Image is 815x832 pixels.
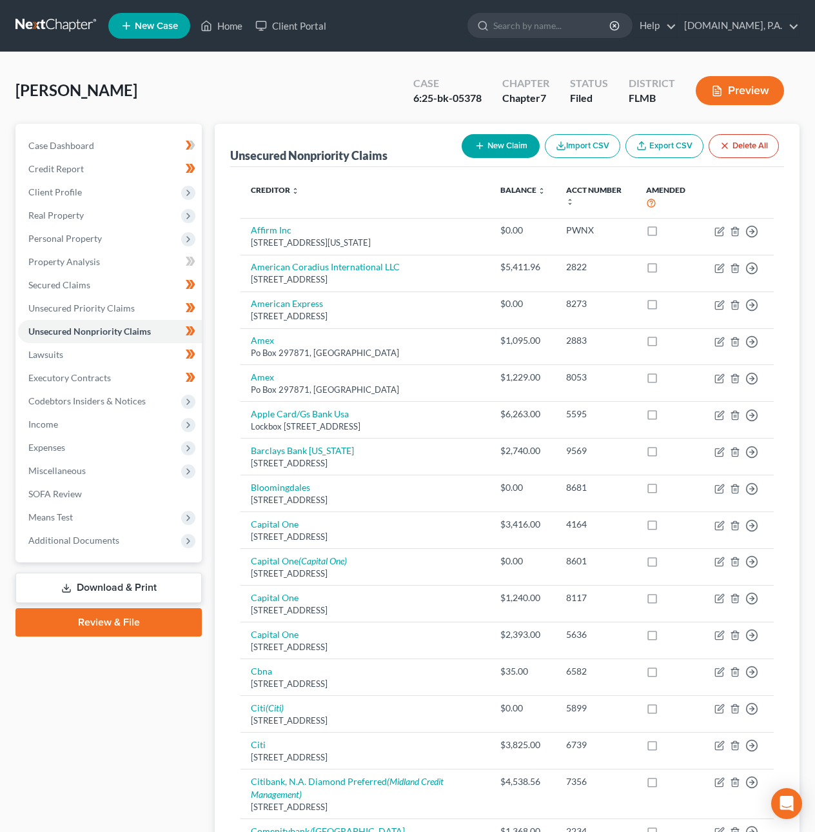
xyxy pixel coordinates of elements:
div: [STREET_ADDRESS] [251,494,480,506]
div: $3,416.00 [500,518,545,531]
a: Capital One [251,629,299,640]
div: Open Intercom Messenger [771,788,802,819]
div: [STREET_ADDRESS] [251,310,480,322]
a: Citibank, N.A. Diamond Preferred(Midland Credit Management) [251,776,444,800]
div: [STREET_ADDRESS] [251,457,480,470]
div: $6,263.00 [500,408,545,421]
a: Affirm Inc [251,224,291,235]
div: 9569 [566,444,625,457]
button: Preview [696,76,784,105]
div: $2,740.00 [500,444,545,457]
a: Citi(Citi) [251,702,284,713]
a: Barclays Bank [US_STATE] [251,445,354,456]
div: Chapter [502,76,549,91]
a: Creditor unfold_more [251,185,299,195]
a: Help [633,14,676,37]
span: 7 [540,92,546,104]
a: Balance unfold_more [500,185,545,195]
a: Capital One [251,592,299,603]
a: Download & Print [15,573,202,603]
span: [PERSON_NAME] [15,81,137,99]
div: 2822 [566,261,625,273]
div: 8273 [566,297,625,310]
div: $0.00 [500,481,545,494]
button: Import CSV [545,134,620,158]
a: Bloomingdales [251,482,310,493]
span: Real Property [28,210,84,221]
div: [STREET_ADDRESS] [251,715,480,727]
span: Income [28,419,58,430]
i: unfold_more [566,198,574,206]
input: Search by name... [493,14,611,37]
div: Lockbox [STREET_ADDRESS] [251,421,480,433]
div: 4164 [566,518,625,531]
a: Amex [251,335,274,346]
th: Amended [636,177,704,218]
span: Case Dashboard [28,140,94,151]
div: [STREET_ADDRESS] [251,604,480,617]
span: Means Test [28,511,73,522]
a: Home [194,14,249,37]
div: [STREET_ADDRESS] [251,273,480,286]
div: $35.00 [500,665,545,678]
span: Secured Claims [28,279,90,290]
div: PWNX [566,224,625,237]
div: $0.00 [500,702,545,715]
a: Acct Number unfold_more [566,185,622,206]
div: 8601 [566,555,625,568]
a: Citi [251,739,266,750]
span: Unsecured Priority Claims [28,302,135,313]
div: 8681 [566,481,625,494]
button: New Claim [462,134,540,158]
i: (Citi) [266,702,284,713]
span: Personal Property [28,233,102,244]
div: 5636 [566,628,625,641]
div: $0.00 [500,297,545,310]
a: Capital One(Capital One) [251,555,347,566]
div: Filed [570,91,608,106]
div: [STREET_ADDRESS] [251,801,480,813]
div: $0.00 [500,555,545,568]
span: Codebtors Insiders & Notices [28,395,146,406]
div: 6739 [566,738,625,751]
a: Export CSV [625,134,703,158]
i: unfold_more [291,187,299,195]
span: Credit Report [28,163,84,174]
a: Client Portal [249,14,333,37]
div: $3,825.00 [500,738,545,751]
a: Unsecured Nonpriority Claims [18,320,202,343]
div: 6582 [566,665,625,678]
div: Unsecured Nonpriority Claims [230,148,388,163]
button: Delete All [709,134,779,158]
div: Case [413,76,482,91]
div: $1,095.00 [500,334,545,347]
div: $5,411.96 [500,261,545,273]
span: Additional Documents [28,535,119,546]
span: Lawsuits [28,349,63,360]
div: [STREET_ADDRESS] [251,641,480,653]
a: American Coradius International LLC [251,261,400,272]
span: SOFA Review [28,488,82,499]
div: $0.00 [500,224,545,237]
span: Expenses [28,442,65,453]
div: [STREET_ADDRESS] [251,568,480,580]
a: Unsecured Priority Claims [18,297,202,320]
span: Unsecured Nonpriority Claims [28,326,151,337]
span: New Case [135,21,178,31]
div: 6:25-bk-05378 [413,91,482,106]
a: SOFA Review [18,482,202,506]
div: 8117 [566,591,625,604]
div: $4,538.56 [500,775,545,788]
a: Case Dashboard [18,134,202,157]
div: 5595 [566,408,625,421]
span: Property Analysis [28,256,100,267]
div: $1,229.00 [500,371,545,384]
div: Status [570,76,608,91]
div: [STREET_ADDRESS] [251,751,480,764]
div: District [629,76,675,91]
a: Secured Claims [18,273,202,297]
div: 7356 [566,775,625,788]
a: [DOMAIN_NAME], P.A. [678,14,799,37]
div: $1,240.00 [500,591,545,604]
div: Po Box 297871, [GEOGRAPHIC_DATA] [251,384,480,396]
